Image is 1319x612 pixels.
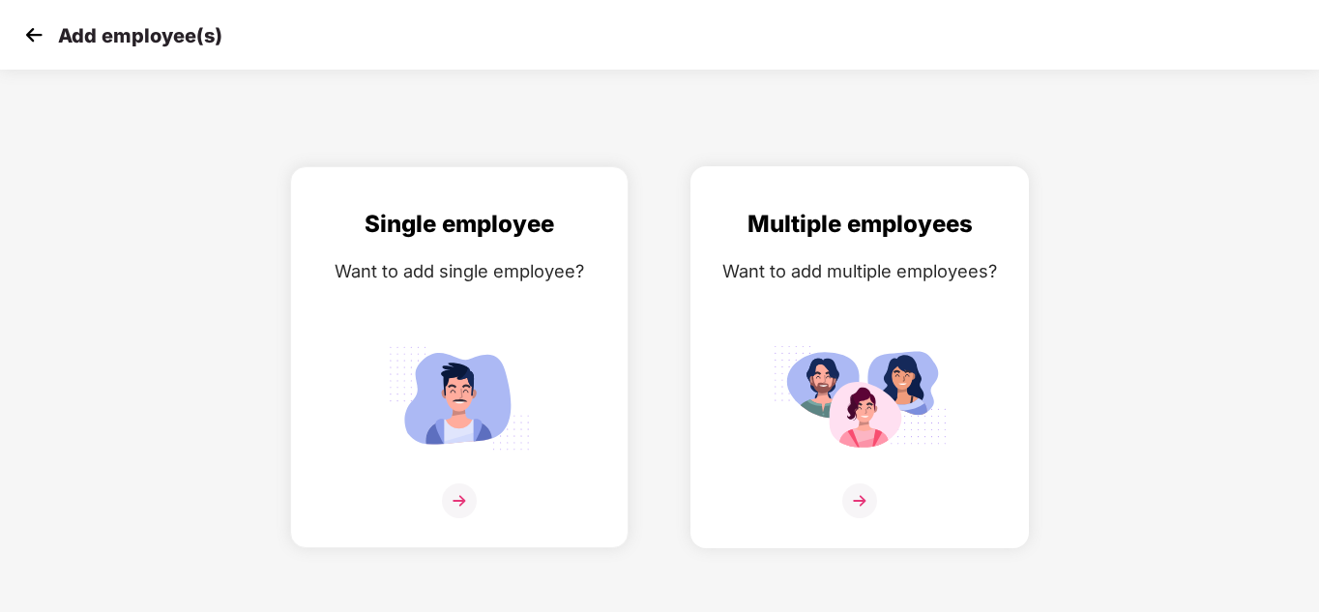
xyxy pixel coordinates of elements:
img: svg+xml;base64,PHN2ZyB4bWxucz0iaHR0cDovL3d3dy53My5vcmcvMjAwMC9zdmciIHdpZHRoPSIzNiIgaGVpZ2h0PSIzNi... [442,483,477,518]
img: svg+xml;base64,PHN2ZyB4bWxucz0iaHR0cDovL3d3dy53My5vcmcvMjAwMC9zdmciIGlkPSJTaW5nbGVfZW1wbG95ZWUiIH... [372,337,546,458]
p: Add employee(s) [58,24,222,47]
div: Want to add single employee? [310,257,608,285]
img: svg+xml;base64,PHN2ZyB4bWxucz0iaHR0cDovL3d3dy53My5vcmcvMjAwMC9zdmciIHdpZHRoPSIzNiIgaGVpZ2h0PSIzNi... [842,483,877,518]
img: svg+xml;base64,PHN2ZyB4bWxucz0iaHR0cDovL3d3dy53My5vcmcvMjAwMC9zdmciIHdpZHRoPSIzMCIgaGVpZ2h0PSIzMC... [19,20,48,49]
div: Want to add multiple employees? [711,257,1009,285]
img: svg+xml;base64,PHN2ZyB4bWxucz0iaHR0cDovL3d3dy53My5vcmcvMjAwMC9zdmciIGlkPSJNdWx0aXBsZV9lbXBsb3llZS... [773,337,947,458]
div: Multiple employees [711,206,1009,243]
div: Single employee [310,206,608,243]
